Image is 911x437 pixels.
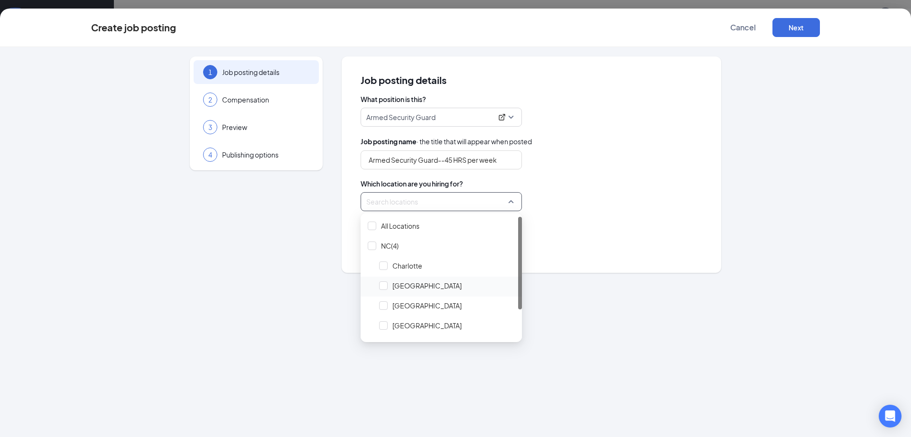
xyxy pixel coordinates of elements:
span: 4 [208,150,212,159]
div: Create job posting [91,22,176,33]
button: Next [772,18,820,37]
span: Publishing options [222,150,309,159]
div: Open Intercom Messenger [879,405,902,428]
p: Armed Security Guard [366,112,436,122]
span: All Locations [381,221,419,231]
span: [GEOGRAPHIC_DATA] [392,301,462,310]
span: · the title that will appear when posted [361,136,532,147]
span: [GEOGRAPHIC_DATA] [392,321,462,330]
span: Preview [222,122,309,132]
span: Which location are you hiring for? [361,179,702,188]
span: Compensation [222,95,309,104]
span: 1 [208,67,212,77]
b: Job posting name [361,137,417,146]
button: Cancel [719,18,767,37]
span: Cancel [730,23,756,32]
span: [GEOGRAPHIC_DATA] [392,281,462,290]
span: 2 [208,95,212,104]
svg: ExternalLink [498,113,506,121]
span: NC(4) [381,241,399,251]
span: Charlotte [392,261,422,270]
div: Armed Security Guard [366,112,508,122]
span: What position is this? [361,94,702,104]
span: 3 [208,122,212,132]
span: Job posting details [222,67,309,77]
span: Job posting details [361,75,702,85]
